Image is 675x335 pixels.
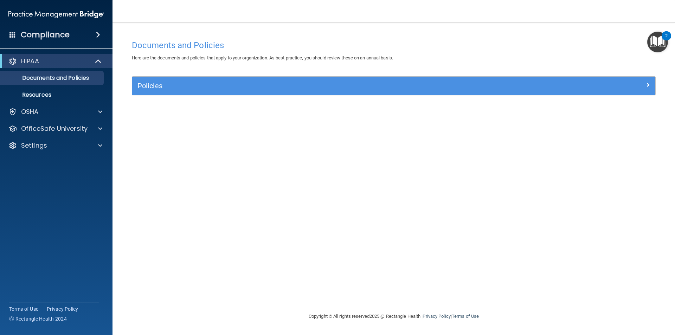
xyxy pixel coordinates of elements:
[9,315,67,322] span: Ⓒ Rectangle Health 2024
[5,91,101,98] p: Resources
[21,30,70,40] h4: Compliance
[8,57,102,65] a: HIPAA
[265,305,522,328] div: Copyright © All rights reserved 2025 @ Rectangle Health | |
[47,305,78,313] a: Privacy Policy
[8,108,102,116] a: OSHA
[8,124,102,133] a: OfficeSafe University
[5,75,101,82] p: Documents and Policies
[452,314,479,319] a: Terms of Use
[8,141,102,150] a: Settings
[21,141,47,150] p: Settings
[9,305,38,313] a: Terms of Use
[137,82,519,90] h5: Policies
[137,80,650,91] a: Policies
[665,36,668,45] div: 2
[21,124,88,133] p: OfficeSafe University
[8,7,104,21] img: PMB logo
[21,57,39,65] p: HIPAA
[423,314,450,319] a: Privacy Policy
[647,32,668,52] button: Open Resource Center, 2 new notifications
[21,108,39,116] p: OSHA
[132,41,656,50] h4: Documents and Policies
[132,55,393,60] span: Here are the documents and policies that apply to your organization. As best practice, you should...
